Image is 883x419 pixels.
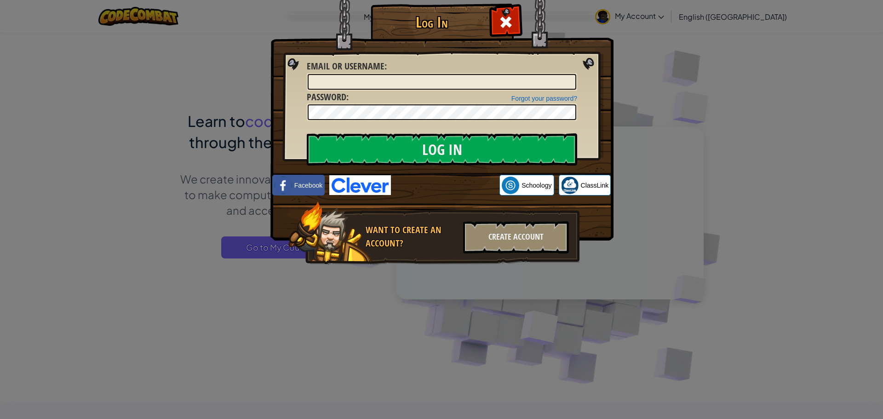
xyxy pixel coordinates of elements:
[502,177,519,194] img: schoology.png
[373,14,490,30] h1: Log In
[463,221,569,253] div: Create Account
[307,60,384,72] span: Email or Username
[307,91,346,103] span: Password
[581,181,609,190] span: ClassLink
[366,224,458,250] div: Want to create an account?
[511,95,577,102] a: Forgot your password?
[391,175,499,195] iframe: Sign in with Google Button
[307,91,349,104] label: :
[329,175,391,195] img: clever-logo-blue.png
[307,60,387,73] label: :
[522,181,551,190] span: Schoology
[294,181,322,190] span: Facebook
[275,177,292,194] img: facebook_small.png
[307,133,577,166] input: Log In
[561,177,579,194] img: classlink-logo-small.png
